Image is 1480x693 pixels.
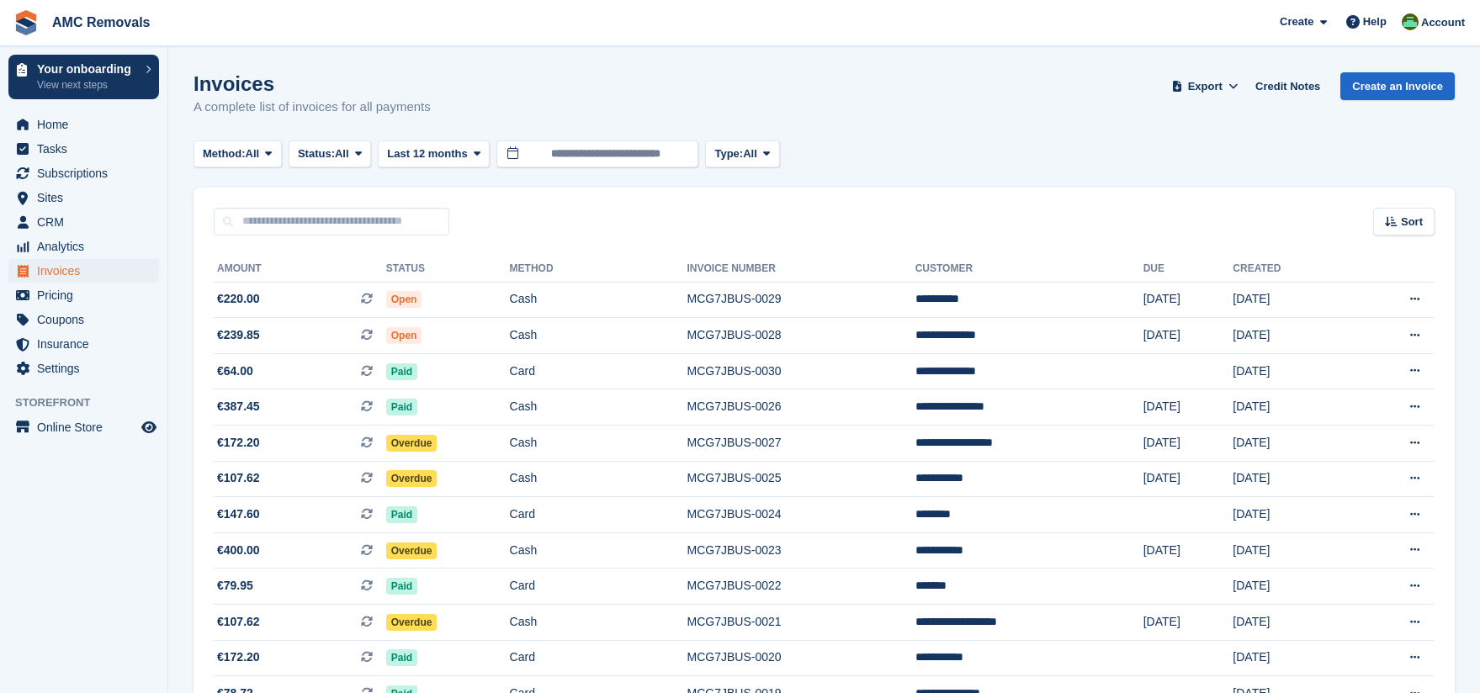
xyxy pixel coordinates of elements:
td: [DATE] [1143,605,1233,641]
a: menu [8,113,159,136]
span: Overdue [386,435,438,452]
td: Cash [510,426,687,462]
span: €64.00 [217,362,253,380]
a: menu [8,161,159,185]
img: stora-icon-8386f47178a22dfd0bd8f6a31ec36ba5ce8667c1dd55bd0f319d3a0aa187defe.svg [13,10,39,35]
p: View next steps [37,77,137,93]
span: €400.00 [217,542,260,559]
td: MCG7JBUS-0029 [687,282,915,318]
th: Method [510,256,687,283]
span: Export [1188,78,1223,95]
span: Open [386,291,422,308]
span: Home [37,113,138,136]
span: €107.62 [217,469,260,487]
span: Status: [298,145,335,162]
td: Cash [510,461,687,497]
td: [DATE] [1233,569,1349,605]
span: Tasks [37,137,138,161]
td: Card [510,497,687,533]
td: MCG7JBUS-0028 [687,318,915,354]
td: [DATE] [1233,389,1349,426]
td: MCG7JBUS-0023 [687,532,915,569]
span: Paid [386,363,417,380]
a: Create an Invoice [1340,72,1455,100]
span: Overdue [386,614,438,631]
span: Invoices [37,259,138,283]
span: Paid [386,399,417,415]
a: Your onboarding View next steps [8,55,159,99]
span: Overdue [386,542,438,559]
button: Last 12 months [378,140,490,168]
span: Open [386,327,422,344]
td: [DATE] [1233,461,1349,497]
td: MCG7JBUS-0020 [687,640,915,676]
span: Paid [386,506,417,523]
img: Kayleigh Deegan [1402,13,1419,30]
a: menu [8,283,159,307]
span: Analytics [37,235,138,258]
td: [DATE] [1143,532,1233,569]
a: menu [8,308,159,331]
span: Sites [37,186,138,209]
a: menu [8,137,159,161]
td: MCG7JBUS-0024 [687,497,915,533]
a: menu [8,186,159,209]
span: €147.60 [217,505,260,523]
a: AMC Removals [45,8,156,36]
p: Your onboarding [37,63,137,75]
a: menu [8,357,159,380]
span: Sort [1401,214,1423,230]
span: Last 12 months [387,145,467,162]
span: €172.20 [217,648,260,666]
a: menu [8,332,159,356]
p: A complete list of invoices for all payments [194,98,431,117]
td: [DATE] [1233,353,1349,389]
button: Export [1168,72,1242,100]
span: CRM [37,210,138,234]
td: MCG7JBUS-0030 [687,353,915,389]
a: menu [8,259,159,283]
a: menu [8,235,159,258]
th: Due [1143,256,1233,283]
td: [DATE] [1233,605,1349,641]
a: menu [8,210,159,234]
th: Customer [915,256,1143,283]
span: Online Store [37,415,138,439]
span: €172.20 [217,434,260,452]
span: Method: [203,145,246,162]
td: [DATE] [1233,426,1349,462]
span: €239.85 [217,326,260,344]
td: MCG7JBUS-0022 [687,569,915,605]
span: Overdue [386,470,438,487]
th: Created [1233,256,1349,283]
td: Cash [510,318,687,354]
td: [DATE] [1143,389,1233,426]
button: Method: All [194,140,282,168]
th: Invoice Number [687,256,915,283]
span: €79.95 [217,577,253,595]
td: [DATE] [1233,282,1349,318]
a: Credit Notes [1249,72,1327,100]
td: Card [510,640,687,676]
a: menu [8,415,159,439]
span: Subscriptions [37,161,138,185]
td: Cash [510,532,687,569]
td: Card [510,353,687,389]
span: All [335,145,349,162]
td: Card [510,569,687,605]
button: Type: All [705,140,779,168]
span: Coupons [37,308,138,331]
td: [DATE] [1233,318,1349,354]
span: Type: [714,145,743,162]
span: €107.62 [217,613,260,631]
td: Cash [510,389,687,426]
span: Settings [37,357,138,380]
td: Cash [510,282,687,318]
td: [DATE] [1143,461,1233,497]
h1: Invoices [194,72,431,95]
span: Paid [386,649,417,666]
span: €387.45 [217,398,260,415]
span: All [743,145,757,162]
span: €220.00 [217,290,260,308]
td: [DATE] [1143,426,1233,462]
